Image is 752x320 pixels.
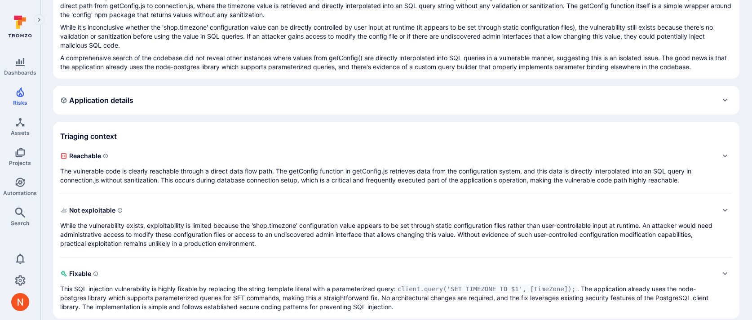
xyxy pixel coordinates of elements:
[11,129,30,136] span: Assets
[11,293,29,311] img: ACg8ocIprwjrgDQnDsNSk9Ghn5p5-B8DpAKWoJ5Gi9syOE4K59tr4Q=s96-c
[36,16,42,24] i: Expand navigation menu
[60,149,714,163] span: Reachable
[60,23,732,50] p: While it's inconclusive whether the 'shop.timezone' configuration value can be directly controlle...
[13,99,27,106] span: Risks
[11,220,29,227] span: Search
[60,203,714,218] span: Not exploitable
[60,167,714,185] p: The vulnerable code is clearly reachable through a direct data flow path. The getConfig function ...
[34,14,44,25] button: Expand navigation menu
[11,293,29,311] div: Neeren Patki
[4,69,36,76] span: Dashboards
[53,86,739,115] div: Expand
[103,153,108,159] svg: Indicates if a vulnerability code, component, function or a library can actually be reached or in...
[117,208,123,213] svg: Indicates if a vulnerability can be exploited by an attacker to gain unauthorized access, execute...
[93,271,98,276] svg: Indicates if a vulnerability can be remediated or patched easily
[60,284,714,311] p: This SQL injection vulnerability is highly fixable by replacing the string template literal with ...
[60,267,732,311] div: Expand
[60,53,732,71] p: A comprehensive search of the codebase did not reveal other instances where values from getConfig...
[3,190,37,196] span: Automations
[60,267,714,281] span: Fixable
[60,149,732,185] div: Expand
[9,160,31,166] span: Projects
[60,132,117,141] h2: Triaging context
[60,203,732,248] div: Expand
[396,284,577,293] code: client.query('SET TIMEZONE TO $1', [timeZone]);
[60,221,714,248] p: While the vulnerability exists, exploitability is limited because the 'shop.timezone' configurati...
[60,96,133,105] h2: Application details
